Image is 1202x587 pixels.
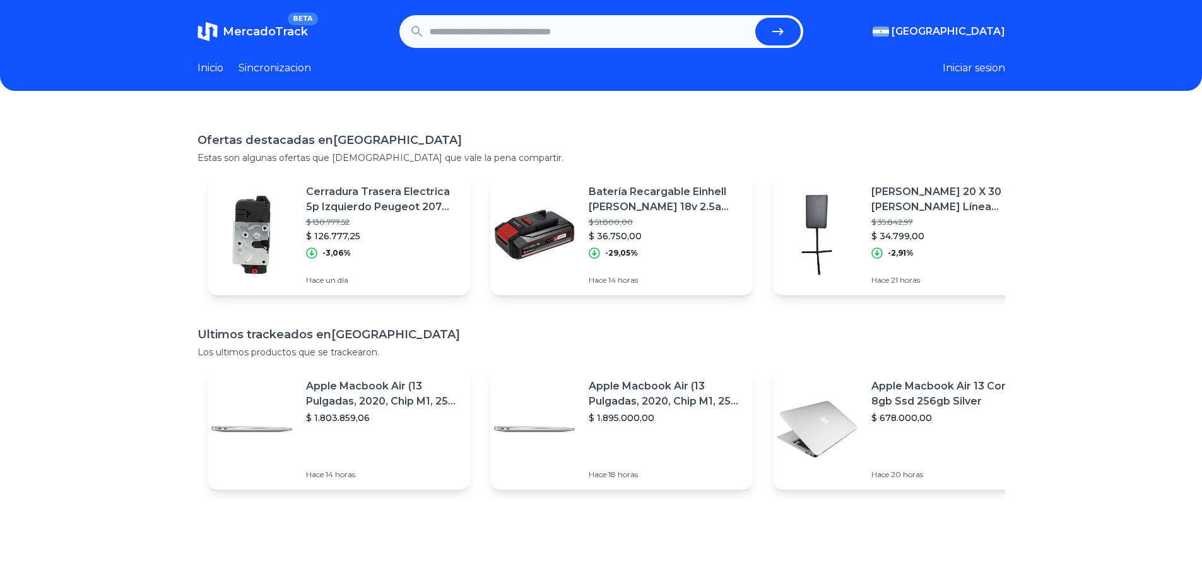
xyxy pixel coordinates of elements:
[490,369,753,490] a: Featured imageApple Macbook Air (13 Pulgadas, 2020, Chip M1, 256 Gb De Ssd, 8 Gb De Ram) - Plata$...
[773,191,861,279] img: Featured image
[773,174,1035,295] a: Featured image[PERSON_NAME] 20 X 30 [PERSON_NAME] Línea Rookie$ 35.842,97$ 34.799,00-2,91%Hace 21...
[197,61,223,76] a: Inicio
[871,379,1025,409] p: Apple Macbook Air 13 Core I5 8gb Ssd 256gb Silver
[943,61,1005,76] button: Iniciar sesion
[873,24,1005,39] button: [GEOGRAPHIC_DATA]
[208,191,296,279] img: Featured image
[197,131,1005,149] h1: Ofertas destacadas en [GEOGRAPHIC_DATA]
[306,217,460,227] p: $ 130.777,52
[208,369,470,490] a: Featured imageApple Macbook Air (13 Pulgadas, 2020, Chip M1, 256 Gb De Ssd, 8 Gb De Ram) - Plata$...
[306,379,460,409] p: Apple Macbook Air (13 Pulgadas, 2020, Chip M1, 256 Gb De Ssd, 8 Gb De Ram) - Plata
[589,184,743,215] p: Batería Recargable Einhell [PERSON_NAME] 18v 2.5a Power X-change
[197,326,1005,343] h1: Ultimos trackeados en [GEOGRAPHIC_DATA]
[322,248,351,258] p: -3,06%
[871,230,1025,242] p: $ 34.799,00
[306,412,460,424] p: $ 1.803.859,06
[306,230,460,242] p: $ 126.777,25
[197,21,218,42] img: MercadoTrack
[871,275,1025,285] p: Hace 21 horas
[773,385,861,473] img: Featured image
[589,230,743,242] p: $ 36.750,00
[306,275,460,285] p: Hace un día
[589,217,743,227] p: $ 51.800,00
[239,61,311,76] a: Sincronizacion
[490,174,753,295] a: Featured imageBatería Recargable Einhell [PERSON_NAME] 18v 2.5a Power X-change$ 51.800,00$ 36.750...
[197,151,1005,164] p: Estas son algunas ofertas que [DEMOGRAPHIC_DATA] que vale la pena compartir.
[197,346,1005,359] p: Los ultimos productos que se trackearon.
[288,13,317,25] span: BETA
[873,27,889,37] img: Argentina
[871,184,1025,215] p: [PERSON_NAME] 20 X 30 [PERSON_NAME] Línea Rookie
[490,191,579,279] img: Featured image
[589,470,743,480] p: Hace 18 horas
[589,275,743,285] p: Hace 14 horas
[871,470,1025,480] p: Hace 20 horas
[871,412,1025,424] p: $ 678.000,00
[773,369,1035,490] a: Featured imageApple Macbook Air 13 Core I5 8gb Ssd 256gb Silver$ 678.000,00Hace 20 horas
[589,412,743,424] p: $ 1.895.000,00
[605,248,638,258] p: -29,05%
[490,385,579,473] img: Featured image
[589,379,743,409] p: Apple Macbook Air (13 Pulgadas, 2020, Chip M1, 256 Gb De Ssd, 8 Gb De Ram) - Plata
[306,184,460,215] p: Cerradura Trasera Electrica 5p Izquierdo Peugeot 207 08/15
[197,21,308,42] a: MercadoTrackBETA
[306,470,460,480] p: Hace 14 horas
[208,174,470,295] a: Featured imageCerradura Trasera Electrica 5p Izquierdo Peugeot 207 08/15$ 130.777,52$ 126.777,25-...
[223,25,308,39] span: MercadoTrack
[208,385,296,473] img: Featured image
[888,248,914,258] p: -2,91%
[892,24,1005,39] span: [GEOGRAPHIC_DATA]
[871,217,1025,227] p: $ 35.842,97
